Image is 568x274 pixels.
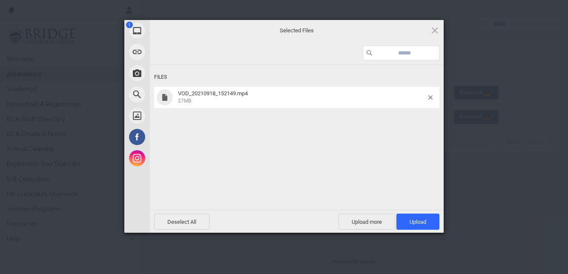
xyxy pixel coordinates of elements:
div: My Device [124,20,227,41]
span: VOD_20210918_152149.mp4 [178,90,248,97]
span: Click here or hit ESC to close picker [430,26,439,35]
span: 27MB [178,98,191,104]
div: Instagram [124,148,227,169]
span: Deselect All [154,214,209,230]
div: Files [154,69,439,85]
span: VOD_20210918_152149.mp4 [175,90,428,104]
span: 1 [126,22,133,28]
div: Take Photo [124,63,227,84]
div: Unsplash [124,105,227,126]
span: Upload more [339,214,395,230]
div: Link (URL) [124,41,227,63]
div: Facebook [124,126,227,148]
div: Web Search [124,84,227,105]
span: Selected Files [212,27,382,34]
span: Upload [396,214,439,230]
span: Upload [410,219,426,225]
